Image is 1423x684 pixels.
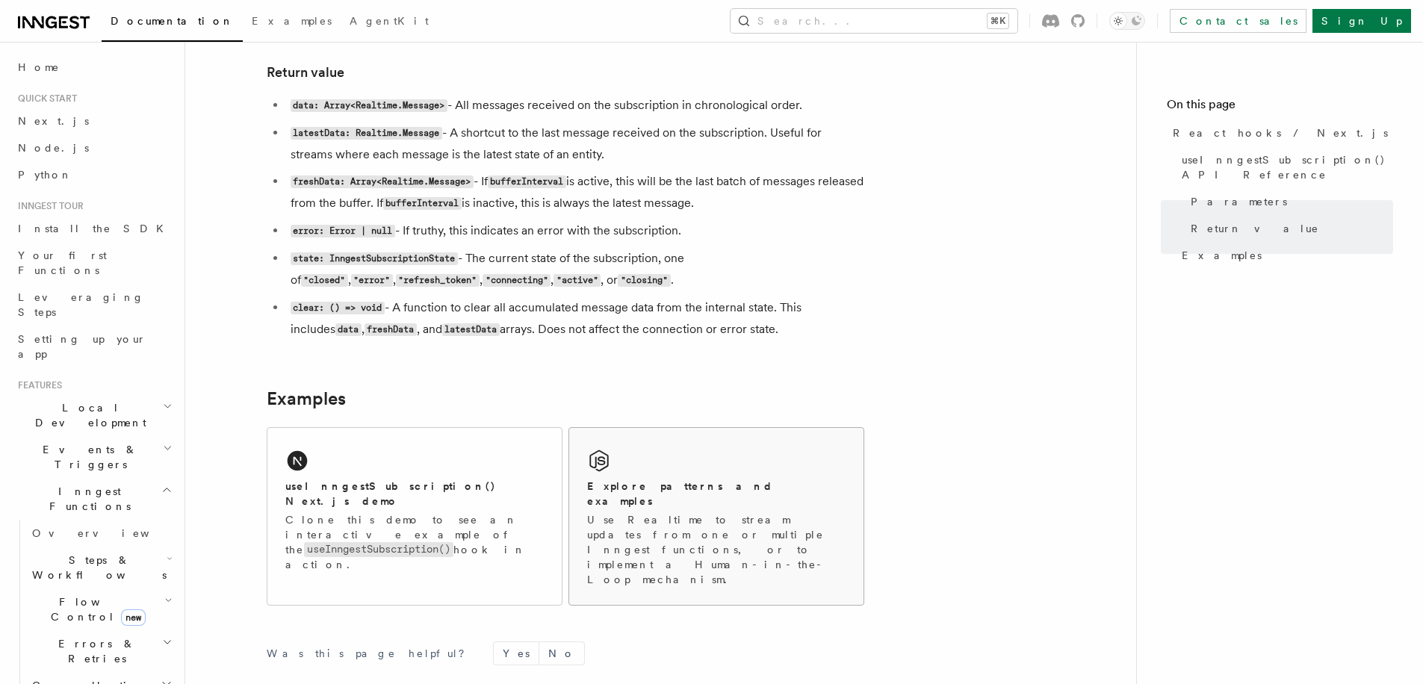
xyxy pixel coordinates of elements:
li: - A function to clear all accumulated message data from the internal state. This includes , , and... [286,297,864,341]
span: Home [18,60,60,75]
a: Home [12,54,176,81]
span: Install the SDK [18,223,173,234]
code: clear: () => void [291,302,385,314]
button: Flow Controlnew [26,588,176,630]
code: error: Error | null [291,225,395,237]
a: Sign Up [1312,9,1411,33]
li: - A shortcut to the last message received on the subscription. Useful for streams where each mess... [286,122,864,165]
a: Next.js [12,108,176,134]
span: Quick start [12,93,77,105]
a: Examples [267,388,346,409]
span: Next.js [18,115,89,127]
button: Local Development [12,394,176,436]
span: Python [18,169,72,181]
span: Events & Triggers [12,442,163,472]
code: "error" [351,274,393,287]
li: - The current state of the subscription, one of , , , , , or . [286,248,864,291]
button: Errors & Retries [26,630,176,672]
a: Overview [26,520,176,547]
p: Clone this demo to see an interactive example of the hook in action. [285,512,544,572]
kbd: ⌘K [988,13,1008,28]
code: "active" [554,274,601,287]
span: Setting up your app [18,333,146,360]
span: Local Development [12,400,163,430]
code: useInngestSubscription() [304,542,453,556]
h4: On this page [1167,96,1393,119]
a: Your first Functions [12,242,176,284]
span: useInngestSubscription() API Reference [1182,152,1393,182]
a: useInngestSubscription() Next.js demoClone this demo to see an interactive example of theuseInnge... [267,427,562,606]
li: - If truthy, this indicates an error with the subscription. [286,220,864,242]
button: Search...⌘K [731,9,1017,33]
a: AgentKit [341,4,438,40]
span: Parameters [1191,194,1287,209]
code: bufferInterval [488,175,566,188]
a: Parameters [1185,188,1393,215]
code: data: Array<Realtime.Message> [291,99,447,112]
span: Node.js [18,142,89,154]
h2: Explore patterns and examples [587,479,846,509]
code: "connecting" [483,274,551,287]
a: Examples [243,4,341,40]
code: "closing" [618,274,670,287]
a: Setting up your app [12,326,176,367]
a: Return value [1185,215,1393,242]
a: Leveraging Steps [12,284,176,326]
p: Use Realtime to stream updates from one or multiple Inngest functions, or to implement a Human-in... [587,512,846,587]
a: Return value [267,62,344,83]
a: Contact sales [1170,9,1306,33]
button: No [539,642,584,665]
span: Flow Control [26,594,164,624]
span: Inngest tour [12,200,84,212]
span: new [121,609,146,626]
button: Events & Triggers [12,436,176,478]
span: Examples [1182,248,1262,263]
button: Toggle dark mode [1109,12,1145,30]
span: AgentKit [350,15,429,27]
a: Node.js [12,134,176,161]
span: Examples [252,15,332,27]
a: React hooks / Next.js [1167,119,1393,146]
a: Python [12,161,176,188]
a: Examples [1176,242,1393,269]
span: Your first Functions [18,249,107,276]
button: Inngest Functions [12,478,176,520]
span: Inngest Functions [12,484,161,514]
code: bufferInterval [383,197,462,210]
button: Steps & Workflows [26,547,176,588]
p: Was this page helpful? [267,646,475,661]
span: Documentation [111,15,234,27]
a: Install the SDK [12,215,176,242]
code: state: InngestSubscriptionState [291,252,458,265]
code: freshData [365,323,417,336]
code: latestData [442,323,500,336]
a: Explore patterns and examplesUse Realtime to stream updates from one or multiple Inngest function... [568,427,864,606]
a: useInngestSubscription() API Reference [1176,146,1393,188]
span: Return value [1191,221,1319,236]
span: Features [12,379,62,391]
li: - All messages received on the subscription in chronological order. [286,95,864,116]
h2: useInngestSubscription() Next.js demo [285,479,544,509]
span: Errors & Retries [26,636,162,666]
span: Overview [32,527,186,539]
code: data [335,323,362,336]
code: latestData: Realtime.Message [291,127,442,140]
span: Steps & Workflows [26,553,167,582]
span: Leveraging Steps [18,291,144,318]
a: Documentation [102,4,243,42]
li: - If is active, this will be the last batch of messages released from the buffer. If is inactive,... [286,171,864,214]
code: "closed" [301,274,348,287]
code: freshData: Array<Realtime.Message> [291,175,474,188]
code: "refresh_token" [396,274,480,287]
button: Yes [494,642,539,665]
span: React hooks / Next.js [1173,125,1388,140]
